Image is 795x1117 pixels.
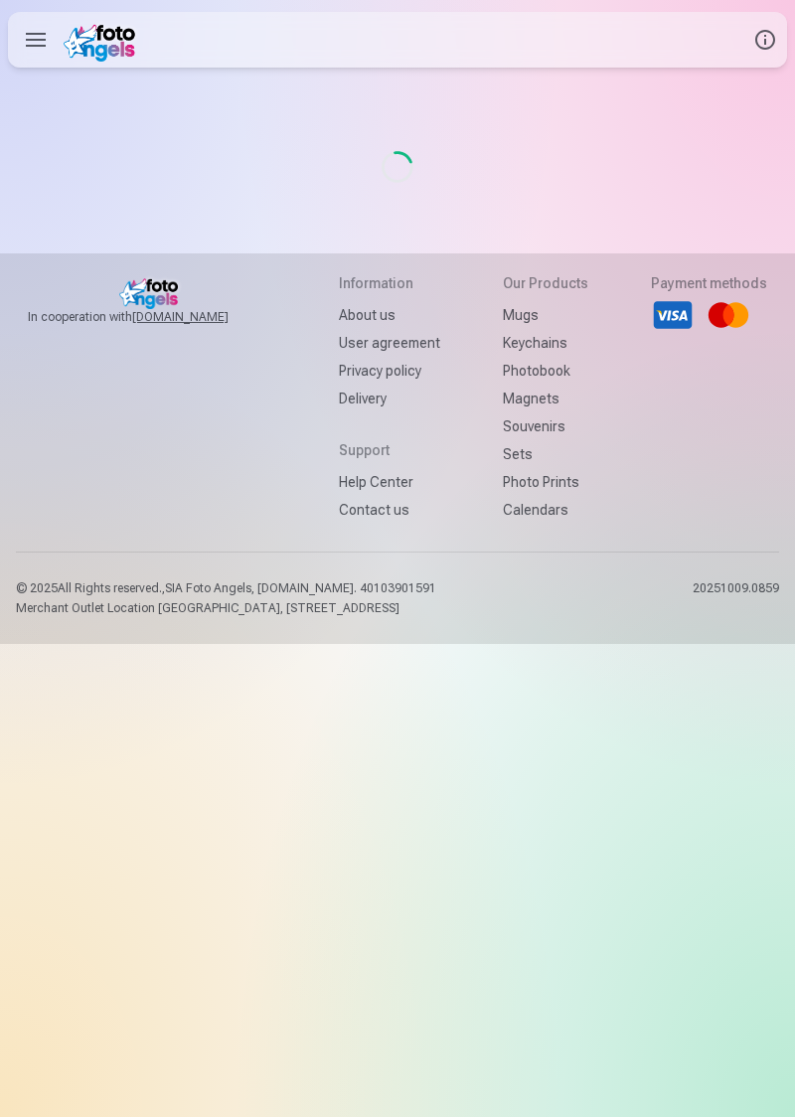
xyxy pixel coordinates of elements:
[165,581,436,595] span: SIA Foto Angels, [DOMAIN_NAME]. 40103901591
[503,468,588,496] a: Photo prints
[339,440,440,460] h5: Support
[339,329,440,357] a: User agreement
[339,273,440,293] h5: Information
[503,357,588,385] a: Photobook
[16,580,436,596] p: © 2025 All Rights reserved. ,
[339,496,440,524] a: Contact us
[503,329,588,357] a: Keychains
[503,496,588,524] a: Calendars
[503,440,588,468] a: Sets
[503,412,588,440] a: Souvenirs
[503,273,588,293] h5: Our products
[64,18,142,62] img: /v1
[651,293,695,337] li: Visa
[16,600,436,616] p: Merchant Outlet Location [GEOGRAPHIC_DATA], [STREET_ADDRESS]
[132,309,276,325] a: [DOMAIN_NAME]
[339,385,440,412] a: Delivery
[707,293,750,337] li: Mastercard
[651,273,767,293] h5: Payment methods
[339,357,440,385] a: Privacy policy
[503,385,588,412] a: Magnets
[503,301,588,329] a: Mugs
[693,580,779,616] p: 20251009.0859
[339,468,440,496] a: Help Center
[339,301,440,329] a: About us
[28,309,276,325] span: In cooperation with
[743,12,787,68] button: Info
